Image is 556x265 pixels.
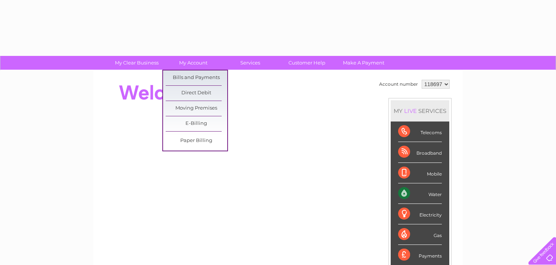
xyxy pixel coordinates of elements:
div: MY SERVICES [391,100,449,122]
div: Mobile [398,163,442,183]
a: My Account [163,56,224,70]
a: Moving Premises [166,101,227,116]
a: Paper Billing [166,133,227,148]
div: Water [398,183,442,204]
div: Telecoms [398,122,442,142]
a: Services [219,56,281,70]
div: Broadband [398,142,442,163]
td: Account number [377,78,420,91]
a: E-Billing [166,116,227,131]
a: Direct Debit [166,86,227,101]
a: Customer Help [276,56,338,70]
div: Payments [398,245,442,265]
div: Gas [398,224,442,245]
div: Electricity [398,204,442,224]
a: Make A Payment [333,56,394,70]
a: Bills and Payments [166,70,227,85]
a: My Clear Business [106,56,168,70]
div: LIVE [403,107,418,114]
